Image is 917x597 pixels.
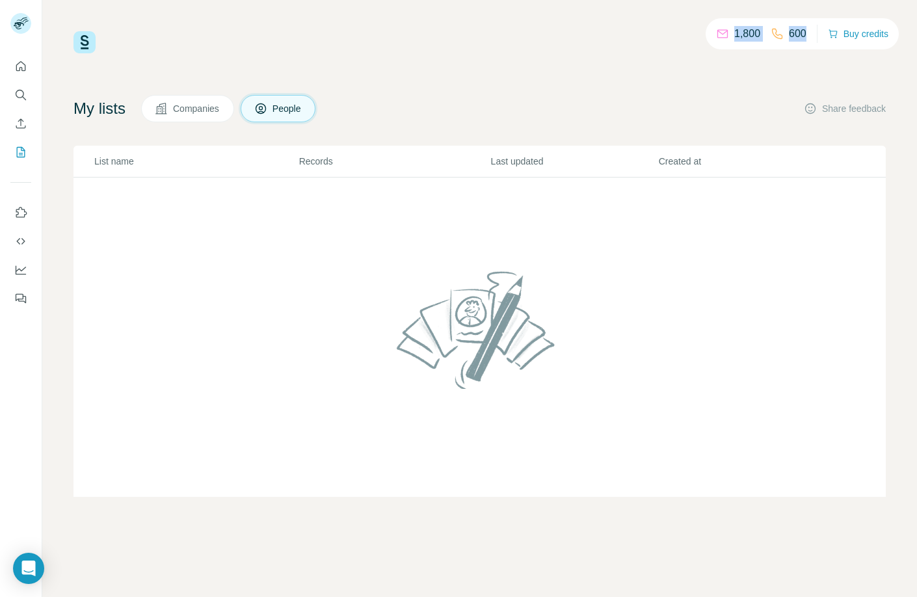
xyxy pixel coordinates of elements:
img: Surfe Logo [73,31,96,53]
p: Created at [659,155,825,168]
button: My lists [10,140,31,164]
button: Use Surfe on LinkedIn [10,201,31,224]
button: Quick start [10,55,31,78]
button: Buy credits [828,25,888,43]
div: Open Intercom Messenger [13,553,44,584]
span: People [272,102,302,115]
h4: My lists [73,98,126,119]
p: 600 [789,26,806,42]
button: Enrich CSV [10,112,31,135]
p: List name [94,155,298,168]
button: Feedback [10,287,31,310]
button: Use Surfe API [10,230,31,253]
button: Dashboard [10,258,31,282]
img: No lists found [392,260,568,399]
button: Search [10,83,31,107]
span: Companies [173,102,220,115]
button: Share feedback [804,102,886,115]
p: 1,800 [734,26,760,42]
p: Last updated [491,155,658,168]
p: Records [299,155,490,168]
